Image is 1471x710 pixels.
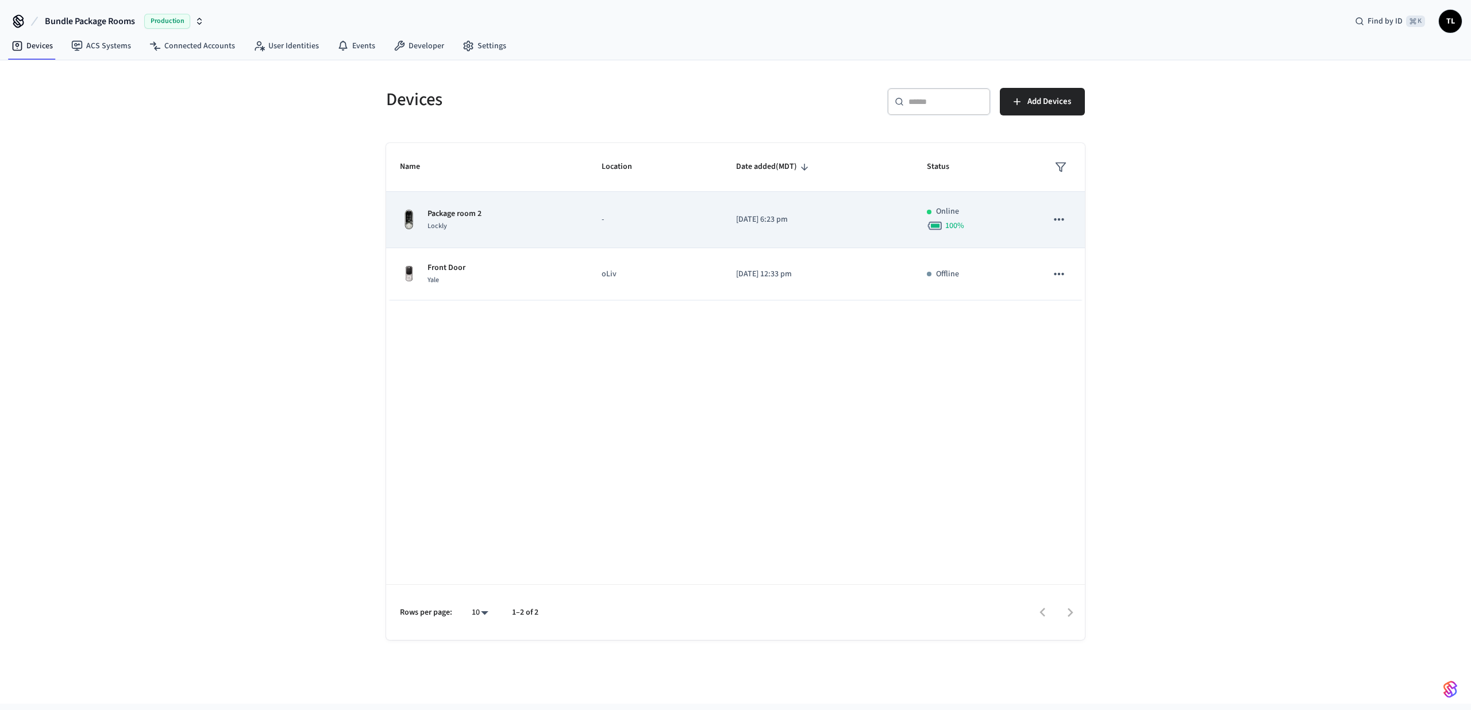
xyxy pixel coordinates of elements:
[936,268,959,280] p: Offline
[602,214,708,226] p: -
[144,14,190,29] span: Production
[936,206,959,218] p: Online
[428,275,439,285] span: Yale
[2,36,62,56] a: Devices
[927,158,964,176] span: Status
[945,220,964,231] span: 100 %
[386,143,1085,300] table: sticky table
[1439,10,1462,33] button: TL
[1406,16,1425,27] span: ⌘ K
[428,262,465,274] p: Front Door
[386,88,729,111] h5: Devices
[1440,11,1461,32] span: TL
[400,265,418,283] img: Yale Assure Touchscreen Wifi Smart Lock, Satin Nickel, Front
[140,36,244,56] a: Connected Accounts
[244,36,328,56] a: User Identities
[428,208,482,220] p: Package room 2
[1368,16,1403,27] span: Find by ID
[328,36,384,56] a: Events
[736,158,812,176] span: Date added(MDT)
[466,604,494,621] div: 10
[602,268,708,280] p: oLiv
[1000,88,1085,115] button: Add Devices
[736,214,899,226] p: [DATE] 6:23 pm
[400,158,435,176] span: Name
[1346,11,1434,32] div: Find by ID⌘ K
[736,268,899,280] p: [DATE] 12:33 pm
[512,607,538,619] p: 1–2 of 2
[400,607,452,619] p: Rows per page:
[62,36,140,56] a: ACS Systems
[602,158,647,176] span: Location
[1443,680,1457,699] img: SeamLogoGradient.69752ec5.svg
[45,14,135,28] span: Bundle Package Rooms
[384,36,453,56] a: Developer
[1027,94,1071,109] span: Add Devices
[400,209,418,230] img: Lockly Vision Lock, Front
[428,221,447,231] span: Lockly
[453,36,515,56] a: Settings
